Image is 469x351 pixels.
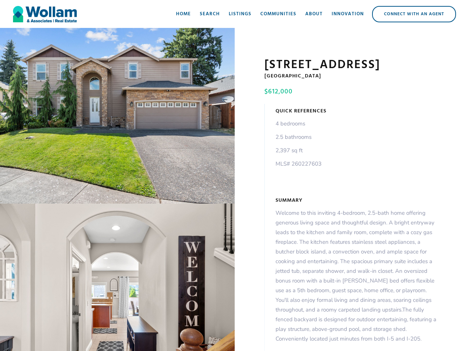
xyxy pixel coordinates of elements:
[301,3,327,25] a: About
[264,73,440,80] h5: [GEOGRAPHIC_DATA]
[13,3,77,25] a: home
[176,10,191,18] div: Home
[327,3,368,25] a: Innovation
[224,3,256,25] a: Listings
[276,108,326,115] h5: Quick References
[276,197,303,204] h5: Summary
[276,119,322,128] p: 4 bedrooms
[276,172,322,182] p: ‍
[276,208,440,344] p: Welcome to this inviting 4-bedroom, 2.5-bath home offering generous living space and thoughtful d...
[276,159,322,169] p: MLS# 260227603
[229,10,251,18] div: Listings
[305,10,323,18] div: About
[256,3,301,25] a: Communities
[260,10,296,18] div: Communities
[372,6,456,22] a: Connect with an Agent
[195,3,224,25] a: Search
[276,146,322,155] p: 2,397 sq ft
[264,87,438,96] h4: $612,000
[332,10,364,18] div: Innovation
[200,10,220,18] div: Search
[264,58,440,73] h1: [STREET_ADDRESS]
[172,3,195,25] a: Home
[276,132,322,142] p: 2.5 bathrooms
[373,7,455,22] div: Connect with an Agent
